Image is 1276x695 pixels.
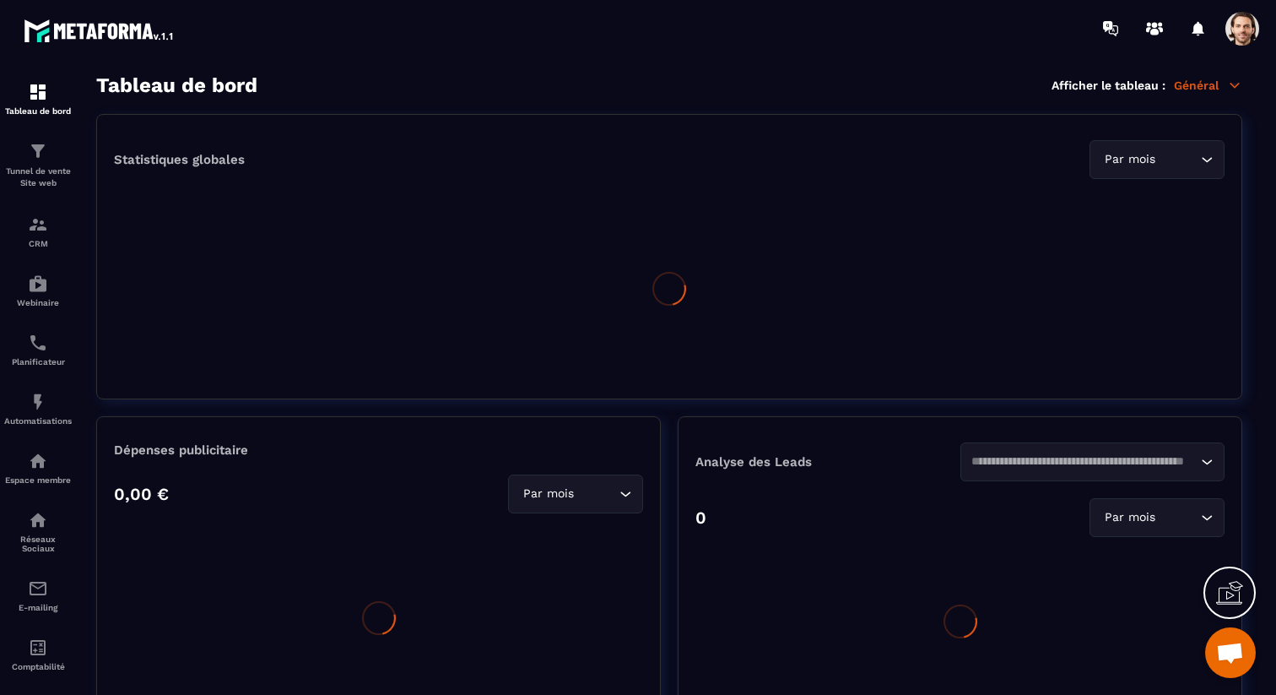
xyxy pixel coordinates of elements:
[4,202,72,261] a: formationformationCRM
[1089,140,1225,179] div: Search for option
[1089,498,1225,537] div: Search for option
[4,298,72,307] p: Webinaire
[4,416,72,426] p: Automatisations
[114,443,643,458] p: Dépenses publicitaire
[28,578,48,599] img: email
[4,603,72,612] p: E-mailing
[1159,508,1197,527] input: Search for option
[4,379,72,438] a: automationsautomationsAutomatisations
[4,128,72,202] a: formationformationTunnel de vente Site web
[4,497,72,566] a: social-networksocial-networkRéseaux Sociaux
[24,15,176,46] img: logo
[577,485,615,503] input: Search for option
[4,69,72,128] a: formationformationTableau de bord
[4,438,72,497] a: automationsautomationsEspace membre
[4,166,72,189] p: Tunnel de vente Site web
[1100,150,1159,169] span: Par mois
[28,214,48,235] img: formation
[1159,150,1197,169] input: Search for option
[4,662,72,671] p: Comptabilité
[4,566,72,625] a: emailemailE-mailing
[1205,627,1256,678] div: Ouvrir le chat
[4,106,72,116] p: Tableau de bord
[28,141,48,161] img: formation
[695,508,706,528] p: 0
[4,357,72,367] p: Planificateur
[28,638,48,658] img: accountant
[4,475,72,485] p: Espace membre
[971,453,1198,471] input: Search for option
[28,333,48,353] img: scheduler
[695,454,960,470] p: Analyse des Leads
[4,625,72,684] a: accountantaccountantComptabilité
[28,510,48,530] img: social-network
[960,443,1225,481] div: Search for option
[4,261,72,320] a: automationsautomationsWebinaire
[1100,508,1159,527] span: Par mois
[114,152,245,167] p: Statistiques globales
[28,82,48,102] img: formation
[28,392,48,412] img: automations
[28,451,48,471] img: automations
[1174,78,1242,93] p: Général
[96,73,257,97] h3: Tableau de bord
[4,320,72,379] a: schedulerschedulerPlanificateur
[114,484,169,504] p: 0,00 €
[508,475,643,513] div: Search for option
[28,274,48,294] img: automations
[4,239,72,248] p: CRM
[4,535,72,553] p: Réseaux Sociaux
[519,485,577,503] span: Par mois
[1052,79,1165,92] p: Afficher le tableau :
